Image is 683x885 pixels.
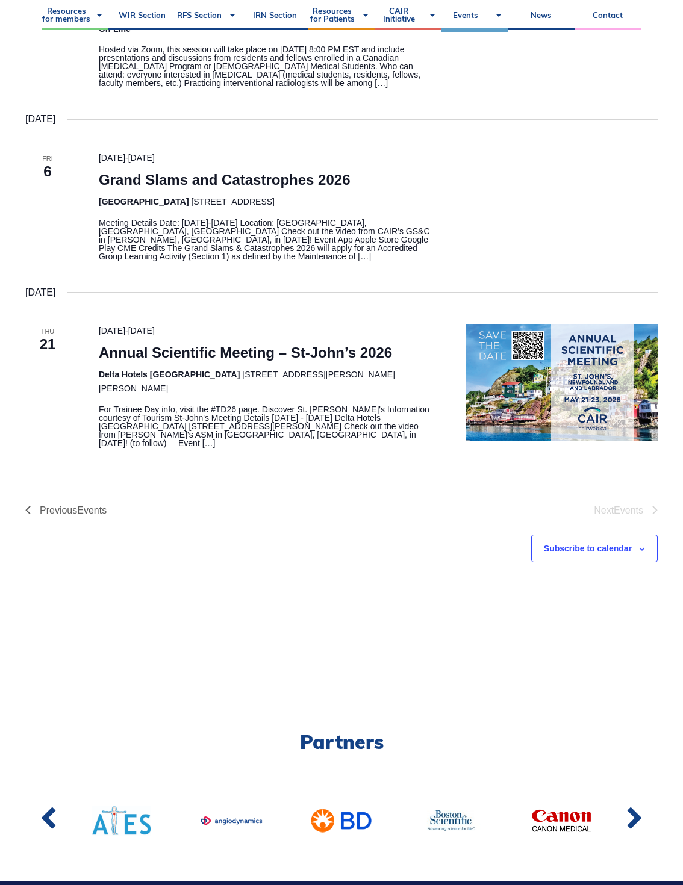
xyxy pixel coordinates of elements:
[25,111,55,127] time: [DATE]
[25,154,70,164] span: Fri
[25,506,107,515] a: Previous Events
[77,505,107,515] span: Events
[466,324,658,441] img: Capture d’écran 2025-06-06 150827
[42,732,641,751] h2: Partners
[99,153,125,163] span: [DATE]
[25,334,70,355] span: 21
[99,197,189,206] span: [GEOGRAPHIC_DATA]
[40,506,107,515] span: Previous
[128,326,155,335] span: [DATE]
[99,24,131,34] span: On-Line
[99,370,240,379] span: Delta Hotels [GEOGRAPHIC_DATA]
[128,153,155,163] span: [DATE]
[99,219,437,261] p: Meeting Details Date: [DATE]-[DATE] Location: [GEOGRAPHIC_DATA], [GEOGRAPHIC_DATA], [GEOGRAPHIC_D...
[99,370,395,393] span: [STREET_ADDRESS][PERSON_NAME][PERSON_NAME]
[25,326,70,337] span: Thu
[99,326,155,335] time: -
[99,172,351,188] a: Grand Slams and Catastrophes 2026
[99,45,437,87] p: Hosted via Zoom, this session will take place on [DATE] 8:00 PM EST and include presentations and...
[544,544,632,553] button: Subscribe to calendar
[25,161,70,182] span: 6
[99,326,125,335] span: [DATE]
[99,405,437,447] p: For Trainee Day info, visit the #TD26 page. Discover St. [PERSON_NAME]'s Information courtesy of ...
[191,197,274,206] span: [STREET_ADDRESS]
[99,153,155,163] time: -
[25,285,55,300] time: [DATE]
[99,344,392,361] a: Annual Scientific Meeting – St-John’s 2026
